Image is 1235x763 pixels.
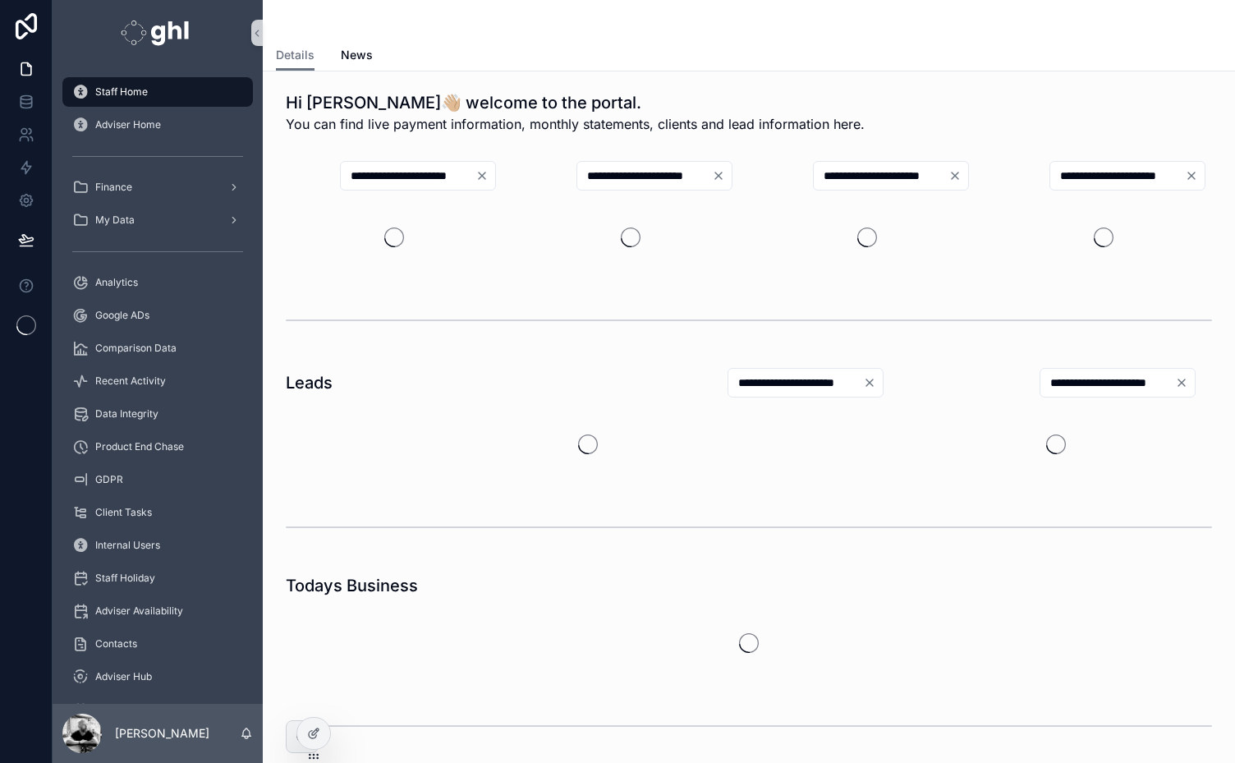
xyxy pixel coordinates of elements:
[62,563,253,593] a: Staff Holiday
[286,574,418,597] h1: Todays Business
[286,371,333,394] h1: Leads
[62,205,253,235] a: My Data
[95,670,152,683] span: Adviser Hub
[53,66,263,704] div: scrollable content
[62,366,253,396] a: Recent Activity
[121,20,194,46] img: App logo
[62,301,253,330] a: Google ADs
[95,181,132,194] span: Finance
[475,169,495,182] button: Clear
[286,114,865,134] span: You can find live payment information, monthly statements, clients and lead information here.
[95,276,138,289] span: Analytics
[863,376,883,389] button: Clear
[95,407,158,421] span: Data Integrity
[276,40,314,71] a: Details
[62,399,253,429] a: Data Integrity
[341,40,373,73] a: News
[62,695,253,724] a: Meet The Team
[95,214,135,227] span: My Data
[95,572,155,585] span: Staff Holiday
[62,498,253,527] a: Client Tasks
[1185,169,1205,182] button: Clear
[95,342,177,355] span: Comparison Data
[62,432,253,462] a: Product End Chase
[62,333,253,363] a: Comparison Data
[62,110,253,140] a: Adviser Home
[62,531,253,560] a: Internal Users
[95,118,161,131] span: Adviser Home
[95,440,184,453] span: Product End Chase
[286,91,865,114] h1: Hi [PERSON_NAME]👋🏼 welcome to the portal.
[62,268,253,297] a: Analytics
[62,172,253,202] a: Finance
[115,725,209,742] p: [PERSON_NAME]
[95,703,168,716] span: Meet The Team
[1175,376,1195,389] button: Clear
[62,465,253,494] a: GDPR
[95,506,152,519] span: Client Tasks
[95,637,137,650] span: Contacts
[95,309,149,322] span: Google ADs
[948,169,968,182] button: Clear
[95,375,166,388] span: Recent Activity
[95,604,183,618] span: Adviser Availability
[95,473,123,486] span: GDPR
[341,47,373,63] span: News
[62,629,253,659] a: Contacts
[95,539,160,552] span: Internal Users
[712,169,732,182] button: Clear
[62,77,253,107] a: Staff Home
[62,596,253,626] a: Adviser Availability
[95,85,148,99] span: Staff Home
[62,662,253,692] a: Adviser Hub
[276,47,314,63] span: Details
